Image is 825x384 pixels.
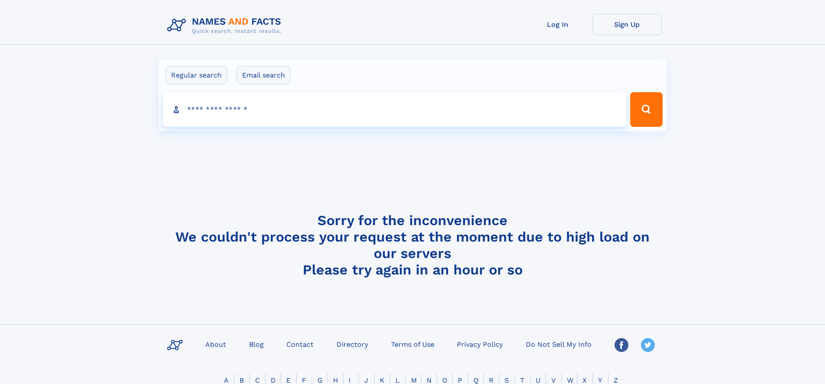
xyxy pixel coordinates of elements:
a: Blog [246,338,267,350]
a: Directory [333,338,372,350]
img: Twitter [641,338,655,352]
h4: Sorry for the inconvenience We couldn't process your request at the moment due to high load on ou... [164,212,662,278]
img: Facebook [615,338,628,352]
img: Logo Names and Facts [164,14,288,37]
a: Sign Up [592,14,662,35]
a: Contact [283,338,317,350]
a: Log In [523,14,592,35]
a: Privacy Policy [453,338,506,350]
button: Search Button [630,92,662,127]
a: Do Not Sell My Info [522,338,595,350]
input: search input [163,92,627,127]
label: Email search [236,66,291,84]
a: Terms of Use [388,338,438,350]
label: Regular search [165,66,227,84]
a: About [202,338,230,350]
